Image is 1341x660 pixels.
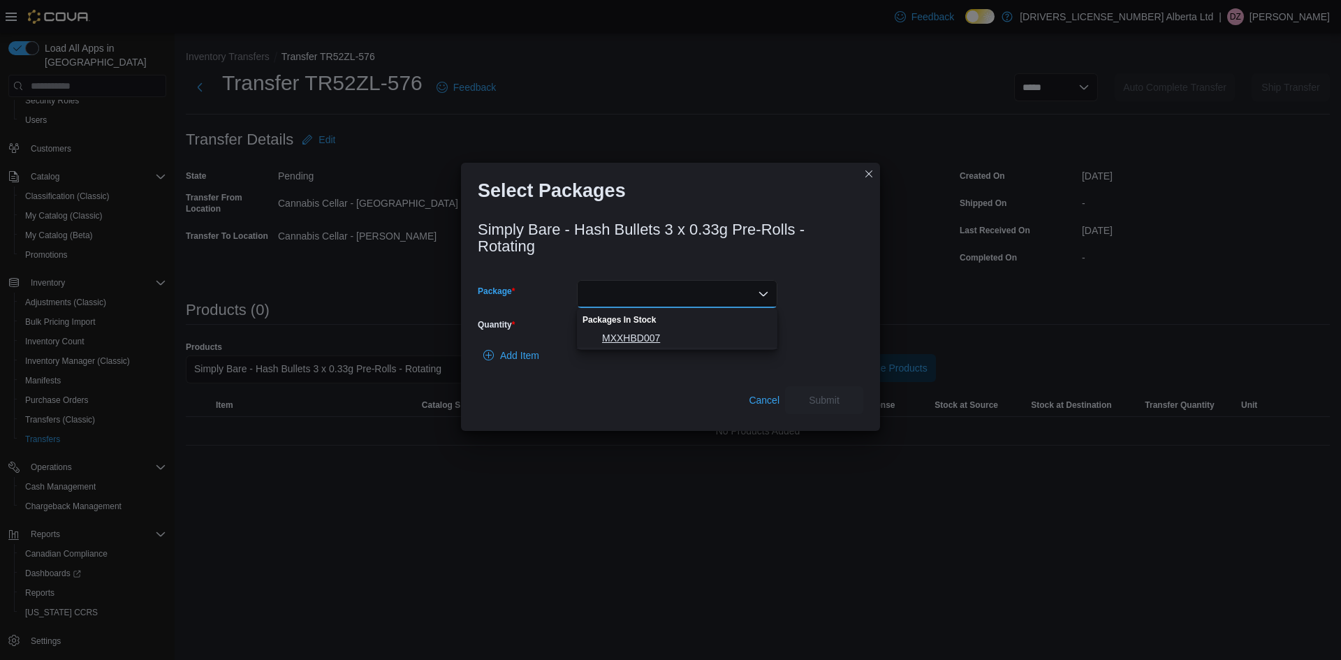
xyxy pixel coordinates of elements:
[743,386,785,414] button: Cancel
[478,342,545,369] button: Add Item
[478,319,515,330] label: Quantity
[577,308,777,328] div: Packages In Stock
[478,221,863,255] h3: Simply Bare - Hash Bullets 3 x 0.33g Pre-Rolls - Rotating
[758,288,769,300] button: Close list of options
[860,166,877,182] button: Closes this modal window
[749,393,779,407] span: Cancel
[500,349,539,362] span: Add Item
[577,308,777,349] div: Choose from the following options
[602,331,769,345] span: MXXHBD007
[478,179,626,202] h1: Select Packages
[577,328,777,349] button: MXXHBD007
[478,286,515,297] label: Package
[785,386,863,414] button: Submit
[809,393,840,407] span: Submit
